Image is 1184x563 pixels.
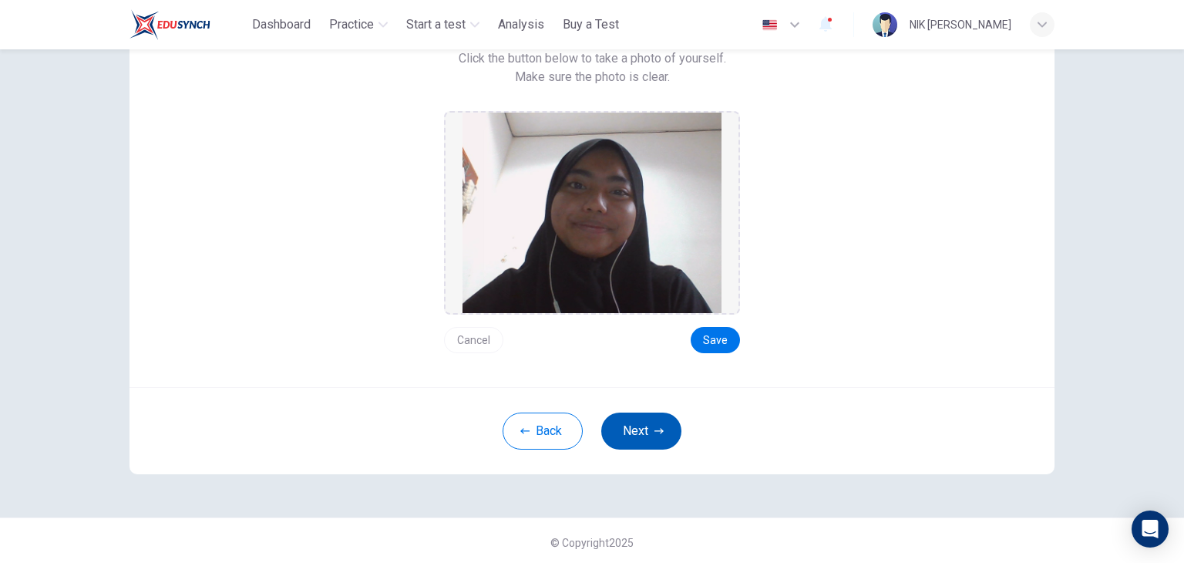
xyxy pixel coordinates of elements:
[129,9,246,40] a: ELTC logo
[515,68,670,86] span: Make sure the photo is clear.
[601,413,681,450] button: Next
[1132,511,1169,548] div: Open Intercom Messenger
[492,11,550,39] button: Analysis
[444,327,503,353] button: Cancel
[246,11,317,39] button: Dashboard
[323,11,394,39] button: Practice
[462,113,721,313] img: preview screemshot
[459,49,726,68] span: Click the button below to take a photo of yourself.
[498,15,544,34] span: Analysis
[406,15,466,34] span: Start a test
[503,413,583,450] button: Back
[910,15,1011,34] div: NIK [PERSON_NAME]
[129,9,210,40] img: ELTC logo
[557,11,625,39] button: Buy a Test
[760,19,779,31] img: en
[400,11,486,39] button: Start a test
[691,327,740,353] button: Save
[873,12,897,37] img: Profile picture
[563,15,619,34] span: Buy a Test
[550,537,634,549] span: © Copyright 2025
[252,15,311,34] span: Dashboard
[329,15,374,34] span: Practice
